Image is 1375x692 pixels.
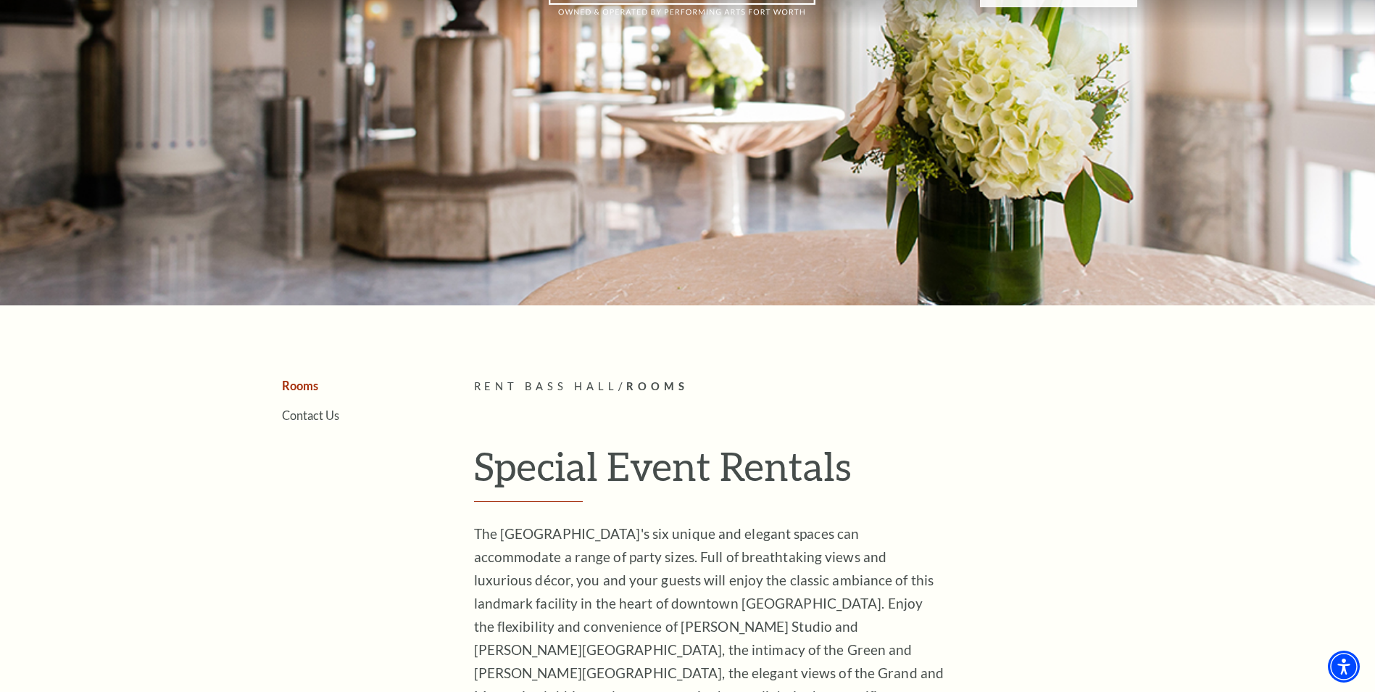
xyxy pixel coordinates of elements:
[282,379,318,392] a: Rooms
[474,380,619,392] span: Rent Bass Hall
[474,442,1137,502] h1: Special Event Rentals
[626,380,689,392] span: Rooms
[1328,651,1360,683] div: Accessibility Menu
[474,378,1137,396] p: /
[282,408,339,422] a: Contact Us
